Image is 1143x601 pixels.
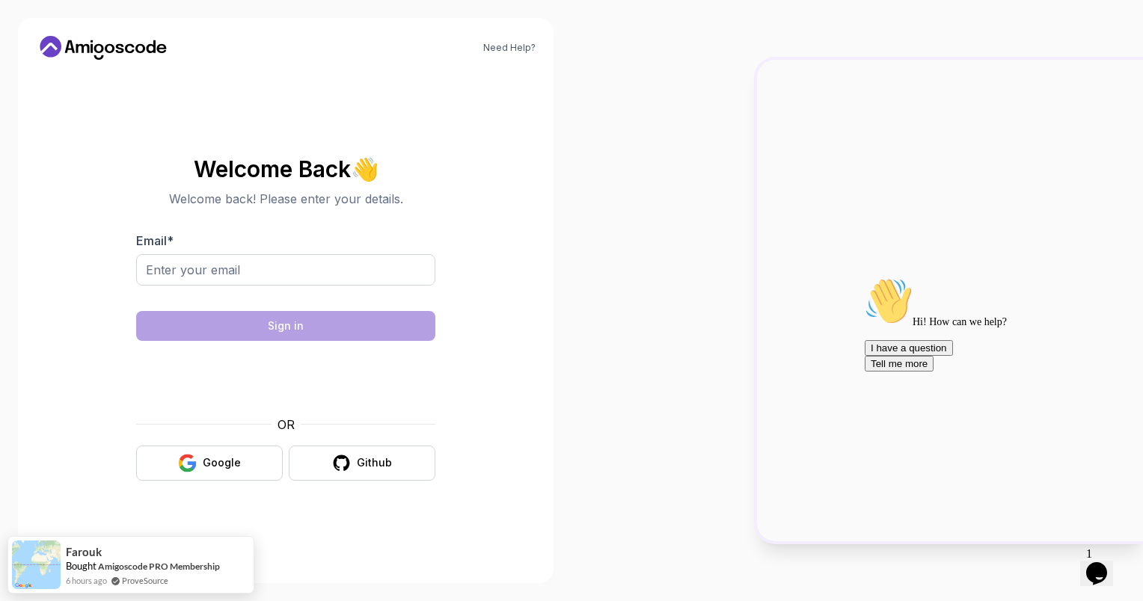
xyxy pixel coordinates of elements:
div: 👋Hi! How can we help?I have a questionTell me more [6,6,275,100]
div: Sign in [268,318,304,333]
p: OR [278,416,295,434]
div: Google [203,455,241,470]
a: Home link [36,36,171,60]
span: 👋 [350,156,379,181]
img: Amigoscode Dashboard [757,60,1143,540]
span: Farouk [66,546,102,558]
iframe: Widget containing checkbox for hCaptcha security challenge [173,350,399,407]
button: Google [136,446,283,481]
button: I have a question [6,69,94,84]
span: Hi! How can we help? [6,45,148,56]
label: Email * [136,233,174,248]
input: Enter your email [136,254,435,286]
span: 6 hours ago [66,574,107,587]
a: Need Help? [483,42,536,54]
span: Bought [66,560,96,572]
div: Github [357,455,392,470]
iframe: chat widget [859,271,1128,534]
button: Sign in [136,311,435,341]
h2: Welcome Back [136,157,435,181]
img: :wave: [6,6,54,54]
img: provesource social proof notification image [12,540,61,589]
a: ProveSource [122,574,168,587]
a: Amigoscode PRO Membership [98,561,220,572]
p: Welcome back! Please enter your details. [136,190,435,208]
iframe: chat widget [1080,541,1128,586]
button: Github [289,446,435,481]
button: Tell me more [6,84,75,100]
